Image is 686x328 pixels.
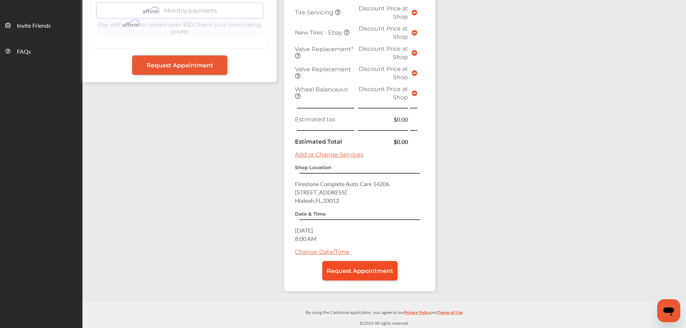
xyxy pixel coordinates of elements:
span: Invite Friends [17,21,51,31]
iframe: Button to launch messaging window [657,299,680,322]
span: Wheel Balance [295,86,348,93]
span: Request Appointment [147,62,213,69]
span: Discount Price at Shop [359,5,408,20]
span: Valve Replacement [295,66,351,73]
p: By using the CarAdvise application, you agree to our and [82,308,686,316]
span: Valve Replacement* [295,46,353,53]
a: Request Appointment [322,261,398,280]
td: Estimated tax [293,113,357,125]
strong: Shop Location [295,165,331,170]
span: Request Appointment [327,268,393,274]
span: Discount Price at Shop [359,66,408,81]
span: Hialeah , FL , 33012 [295,196,339,205]
td: Estimated Total [293,136,357,148]
small: (All) [338,87,348,93]
span: 8:00 AM [295,234,317,243]
span: FAQs [17,47,31,57]
a: Change Date/Time [295,248,349,255]
span: Firestone Complete Auto Care 14206 [295,180,389,188]
div: © 2025 All rights reserved. [82,302,686,328]
span: New Tires - Ebay [295,29,344,36]
td: $0.00 [357,113,410,125]
a: Add or Change Services [295,151,363,158]
a: Request Appointment [132,55,227,75]
a: Terms of Use [438,308,463,319]
span: Discount Price at Shop [359,45,408,60]
td: $0.00 [357,136,410,148]
span: Discount Price at Shop [359,25,408,40]
strong: Date & Time [295,211,326,217]
span: [STREET_ADDRESS] [295,188,347,196]
span: Discount Price at Shop [359,86,408,101]
span: [DATE] [295,226,313,234]
span: Tire Servicing [295,9,335,16]
a: Privacy Policy [404,308,431,319]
